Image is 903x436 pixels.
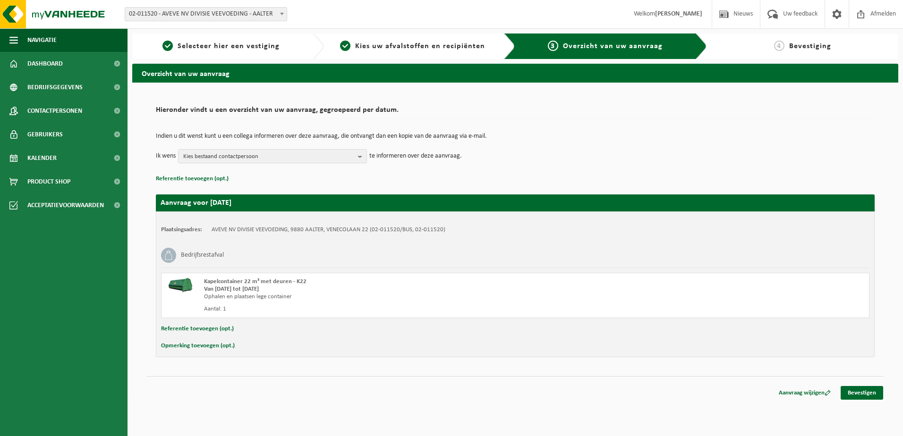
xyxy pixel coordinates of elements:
p: Ik wens [156,149,176,163]
strong: Aanvraag voor [DATE] [161,199,231,207]
strong: Van [DATE] tot [DATE] [204,286,259,292]
span: Kapelcontainer 22 m³ met deuren - K22 [204,278,307,285]
button: Referentie toevoegen (opt.) [156,173,229,185]
span: Selecteer hier een vestiging [178,42,280,50]
span: Navigatie [27,28,57,52]
span: Kies uw afvalstoffen en recipiënten [355,42,485,50]
p: Indien u dit wenst kunt u een collega informeren over deze aanvraag, die ontvangt dan een kopie v... [156,133,875,140]
a: Bevestigen [841,386,883,400]
h3: Bedrijfsrestafval [181,248,224,263]
p: te informeren over deze aanvraag. [369,149,462,163]
strong: Plaatsingsadres: [161,226,202,233]
span: Overzicht van uw aanvraag [563,42,663,50]
span: Acceptatievoorwaarden [27,193,104,217]
span: Kalender [27,146,57,170]
span: Kies bestaand contactpersoon [183,150,354,164]
span: 02-011520 - AVEVE NV DIVISIE VEEVOEDING - AALTER [125,8,287,21]
a: 2Kies uw afvalstoffen en recipiënten [329,41,497,52]
strong: [PERSON_NAME] [655,10,702,17]
button: Kies bestaand contactpersoon [178,149,367,163]
div: Ophalen en plaatsen lege container [204,293,553,301]
td: AVEVE NV DIVISIE VEEVOEDING, 9880 AALTER, VENECOLAAN 22 (02-011520/BUS, 02-011520) [212,226,445,234]
a: 1Selecteer hier een vestiging [137,41,305,52]
span: Contactpersonen [27,99,82,123]
a: Aanvraag wijzigen [772,386,838,400]
img: HK-XK-22-GN-00.png [166,278,195,292]
span: 2 [340,41,350,51]
button: Referentie toevoegen (opt.) [161,323,234,335]
div: Aantal: 1 [204,305,553,313]
span: 4 [774,41,784,51]
h2: Hieronder vindt u een overzicht van uw aanvraag, gegroepeerd per datum. [156,106,875,119]
span: Bevestiging [789,42,831,50]
span: Product Shop [27,170,70,193]
button: Opmerking toevoegen (opt.) [161,340,235,352]
span: 1 [162,41,173,51]
span: Bedrijfsgegevens [27,75,83,99]
span: Gebruikers [27,123,63,146]
span: 3 [548,41,558,51]
h2: Overzicht van uw aanvraag [132,64,898,82]
span: 02-011520 - AVEVE NV DIVISIE VEEVOEDING - AALTER [125,7,287,21]
span: Dashboard [27,52,63,75]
